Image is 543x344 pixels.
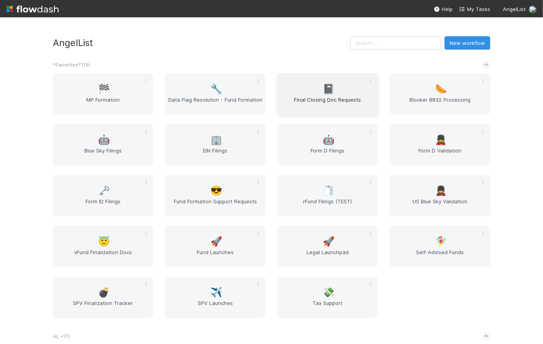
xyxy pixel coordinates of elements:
[503,6,526,12] span: AngelList
[323,84,335,94] span: 📓
[211,186,223,196] span: 😎
[168,147,262,162] span: EIN Filings
[323,135,335,145] span: 🤖
[393,96,487,112] span: Blocker 8832 Processing
[393,248,487,264] span: Self-Advised Funds
[323,287,335,298] span: 💸
[393,147,487,162] span: Form D Validation
[281,197,375,213] span: rFund Filings (TEST)
[277,175,378,216] a: 🧻rFund Filings (TEST)
[277,124,378,165] a: 🤖Form D Filings
[435,84,447,94] span: 🌭
[281,299,375,315] span: Tax Support
[281,96,375,112] span: Final Closing Doc Requests
[390,175,490,216] a: 💂US Blue Sky Validation
[211,84,223,94] span: 🔧
[435,186,447,196] span: 💂
[53,333,70,339] span: AL < ( 1 )
[53,124,153,165] a: 🤖Blue Sky Filings
[211,135,223,145] span: 🏢
[277,277,378,318] a: 💸Tax Support
[168,299,262,315] span: SPV Launches
[56,147,150,162] span: Blue Sky Filings
[277,226,378,267] a: 🚀Legal Launchpad
[323,186,335,196] span: 🧻
[393,197,487,213] span: US Blue Sky Validation
[165,226,266,267] a: 🚀Fund Launches
[99,236,110,247] span: 😇
[56,96,150,112] span: MP Formation
[350,36,441,50] input: Search...
[165,73,266,115] a: 🔧Data Flag Resolution - Fund Formation
[168,197,262,213] span: Fund Formation Support Requests
[168,96,262,112] span: Data Flag Resolution - Fund Formation
[99,84,110,94] span: 🏁
[99,287,110,298] span: 💣
[281,248,375,264] span: Legal Launchpad
[459,5,490,13] a: My Tasks
[277,73,378,115] a: 📓Final Closing Doc Requests
[6,2,59,16] img: logo-inverted-e16ddd16eac7371096b0.svg
[444,36,490,50] button: New workflow
[435,135,447,145] span: 💂
[390,226,490,267] a: 🧚‍♀️Self-Advised Funds
[53,277,153,318] a: 💣SPV Finalization Tracker
[281,147,375,162] span: Form D Filings
[56,248,150,264] span: vFund Finalization Docs
[53,175,153,216] a: 🗝️Form ID Filings
[459,6,490,12] span: My Tasks
[434,5,453,13] div: Help
[56,299,150,315] span: SPV Finalization Tracker
[211,236,223,247] span: 🚀
[53,226,153,267] a: 😇vFund Finalization Docs
[323,236,335,247] span: 🚀
[390,73,490,115] a: 🌭Blocker 8832 Processing
[53,61,90,68] span: *Favorites* ( 19 )
[165,175,266,216] a: 😎Fund Formation Support Requests
[165,124,266,165] a: 🏢EIN Filings
[435,236,447,247] span: 🧚‍♀️
[99,186,110,196] span: 🗝️
[390,124,490,165] a: 💂Form D Validation
[211,287,223,298] span: ✈️
[99,135,110,145] span: 🤖
[53,73,153,115] a: 🏁MP Formation
[165,277,266,318] a: ✈️SPV Launches
[529,6,537,13] img: avatar_b467e446-68e1-4310-82a7-76c532dc3f4b.png
[56,197,150,213] span: Form ID Filings
[168,248,262,264] span: Fund Launches
[53,37,350,48] h3: AngelList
